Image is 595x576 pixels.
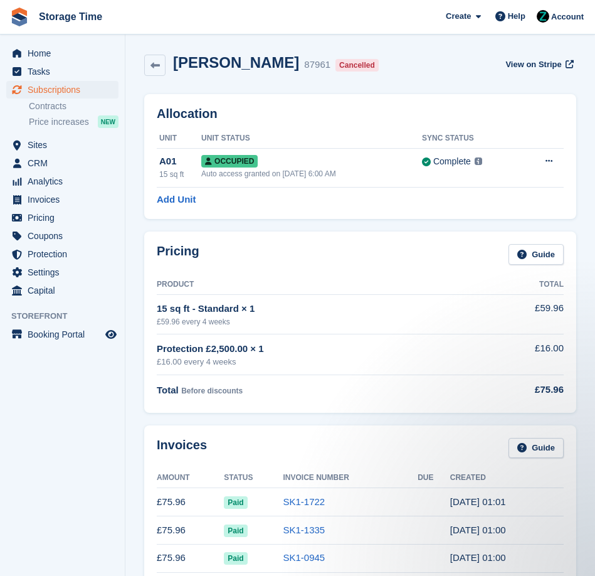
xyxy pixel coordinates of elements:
span: Capital [28,282,103,299]
span: Analytics [28,173,103,190]
div: £16.00 every 4 weeks [157,356,477,368]
a: SK1-1335 [283,525,325,535]
span: CRM [28,154,103,172]
a: Storage Time [34,6,107,27]
img: Zain Sarwar [537,10,549,23]
span: Paid [224,525,247,537]
div: 15 sq ft [159,169,201,180]
th: Sync Status [422,129,520,149]
td: £75.96 [157,488,224,516]
span: Help [508,10,525,23]
div: A01 [159,154,201,169]
a: menu [6,191,118,208]
span: Pricing [28,209,103,227]
span: Tasks [28,63,103,80]
img: stora-icon-8386f47178a22dfd0bd8f6a31ec36ba5ce8667c1dd55bd0f319d3a0aa187defe.svg [10,8,29,26]
td: £59.96 [477,294,564,334]
th: Product [157,275,477,295]
h2: Invoices [157,438,207,459]
span: Subscriptions [28,81,103,99]
span: Total [157,385,179,395]
div: NEW [98,115,118,128]
time: 2025-08-28 00:01:33 UTC [450,496,506,507]
a: menu [6,326,118,343]
td: £16.00 [477,334,564,375]
a: menu [6,264,118,281]
span: Sites [28,136,103,154]
a: menu [6,245,118,263]
a: menu [6,81,118,99]
span: Storefront [11,310,125,323]
a: menu [6,136,118,154]
div: £75.96 [477,383,564,397]
span: Paid [224,552,247,565]
span: Paid [224,496,247,509]
div: £59.96 every 4 weeks [157,316,477,328]
a: menu [6,209,118,227]
th: Unit Status [201,129,422,149]
span: Home [28,45,103,62]
a: menu [6,154,118,172]
span: View on Stripe [505,58,561,71]
th: Status [224,468,283,488]
th: Unit [157,129,201,149]
th: Created [450,468,564,488]
a: SK1-0945 [283,552,325,563]
h2: Pricing [157,244,199,265]
time: 2025-07-03 00:00:26 UTC [450,552,506,563]
div: Auto access granted on [DATE] 6:00 AM [201,168,422,179]
th: Amount [157,468,224,488]
time: 2025-07-31 00:00:44 UTC [450,525,506,535]
span: Create [446,10,471,23]
a: menu [6,173,118,190]
div: 15 sq ft - Standard × 1 [157,302,477,316]
div: Cancelled [335,59,379,72]
div: 87961 [304,58,330,72]
span: Booking Portal [28,326,103,343]
th: Total [477,275,564,295]
h2: Allocation [157,107,564,121]
a: Contracts [29,100,118,112]
a: Guide [508,244,564,265]
h2: [PERSON_NAME] [173,54,299,71]
img: icon-info-grey-7440780725fd019a000dd9b08b2336e03edf1995a4989e88bcd33f0948082b44.svg [475,157,482,165]
span: Invoices [28,191,103,208]
span: Coupons [28,227,103,245]
td: £75.96 [157,544,224,572]
a: menu [6,227,118,245]
th: Invoice Number [283,468,418,488]
a: Preview store [103,327,118,342]
a: Add Unit [157,193,196,207]
a: SK1-1722 [283,496,325,507]
a: menu [6,63,118,80]
div: Protection £2,500.00 × 1 [157,342,477,356]
span: Settings [28,264,103,281]
span: Price increases [29,116,89,128]
a: menu [6,45,118,62]
div: Complete [433,155,471,168]
span: Before discounts [181,387,243,395]
span: Account [551,11,584,23]
a: menu [6,282,118,299]
span: Protection [28,245,103,263]
a: Guide [508,438,564,459]
span: Occupied [201,155,258,168]
th: Due [418,468,450,488]
a: View on Stripe [500,54,576,75]
a: Price increases NEW [29,115,118,129]
td: £75.96 [157,516,224,545]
